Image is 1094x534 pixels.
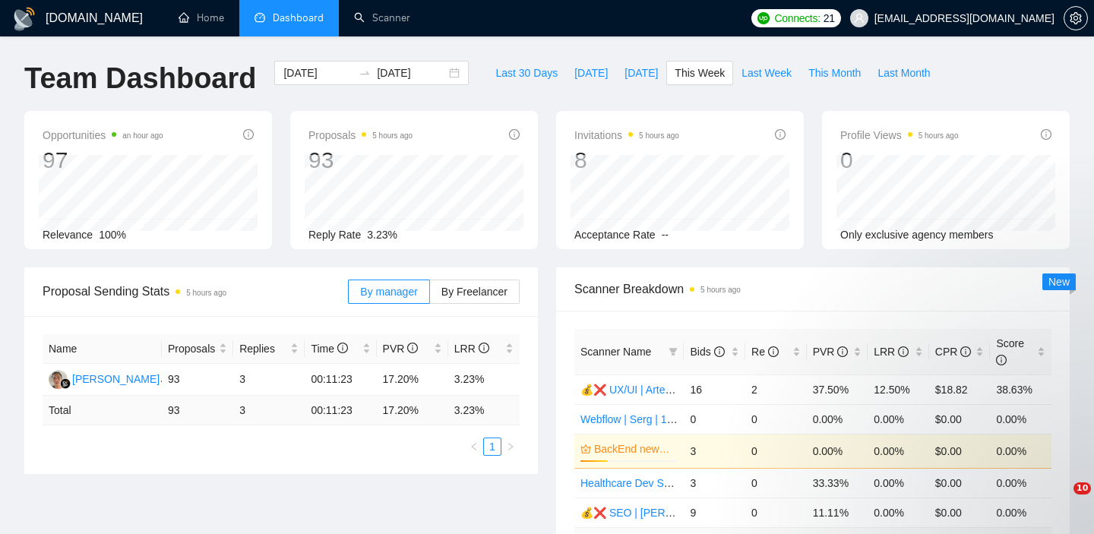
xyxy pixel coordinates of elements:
[868,498,929,527] td: 0.00%
[372,131,413,140] time: 5 hours ago
[774,10,820,27] span: Connects:
[506,442,515,451] span: right
[877,65,930,81] span: Last Month
[840,126,959,144] span: Profile Views
[745,374,807,404] td: 2
[874,346,909,358] span: LRR
[690,346,724,358] span: Bids
[308,229,361,241] span: Reply Rate
[869,61,938,85] button: Last Month
[283,65,353,81] input: Start date
[383,343,419,355] span: PVR
[574,229,656,241] span: Acceptance Rate
[854,13,865,24] span: user
[574,65,608,81] span: [DATE]
[929,498,991,527] td: $0.00
[775,129,786,140] span: info-circle
[566,61,616,85] button: [DATE]
[935,346,971,358] span: CPR
[684,468,745,498] td: 3
[580,413,688,425] a: Webflow | Serg | 19.11
[465,438,483,456] li: Previous Page
[377,364,448,396] td: 17.20%
[745,468,807,498] td: 0
[813,346,849,358] span: PVR
[684,374,745,404] td: 16
[824,10,835,27] span: 21
[580,384,814,396] a: 💰❌ UX/UI | Artem | 27.11 тимчасово вимкнула
[122,131,163,140] time: an hour ago
[675,65,725,81] span: This Week
[662,229,669,241] span: --
[162,334,233,364] th: Proposals
[483,438,501,456] li: 1
[43,334,162,364] th: Name
[255,12,265,23] span: dashboard
[168,340,216,357] span: Proposals
[580,477,713,489] a: Healthcare Dev Sergii 11/09
[929,374,991,404] td: $18.82
[919,131,959,140] time: 5 hours ago
[580,444,591,454] span: crown
[574,146,679,175] div: 8
[487,61,566,85] button: Last 30 Days
[996,355,1007,365] span: info-circle
[741,65,792,81] span: Last Week
[99,229,126,241] span: 100%
[669,347,678,356] span: filter
[43,396,162,425] td: Total
[72,371,160,387] div: [PERSON_NAME]
[639,131,679,140] time: 5 hours ago
[465,438,483,456] button: left
[800,61,869,85] button: This Month
[990,498,1051,527] td: 0.00%
[807,498,868,527] td: 11.11%
[1073,482,1091,495] span: 10
[509,129,520,140] span: info-circle
[448,364,520,396] td: 3.23%
[594,441,675,457] a: BackEnd newbies + 💰❌ | Kos | 06.05
[745,498,807,527] td: 0
[840,146,959,175] div: 0
[745,404,807,434] td: 0
[273,11,324,24] span: Dashboard
[43,282,348,301] span: Proposal Sending Stats
[243,129,254,140] span: info-circle
[868,374,929,404] td: 12.50%
[757,12,770,24] img: upwork-logo.png
[807,374,868,404] td: 37.50%
[233,364,305,396] td: 3
[990,374,1051,404] td: 38.63%
[495,65,558,81] span: Last 30 Days
[1064,12,1088,24] a: setting
[305,364,376,396] td: 00:11:23
[1041,129,1051,140] span: info-circle
[60,378,71,389] img: gigradar-bm.png
[808,65,861,81] span: This Month
[43,229,93,241] span: Relevance
[179,11,224,24] a: homeHome
[479,343,489,353] span: info-circle
[359,67,371,79] span: to
[745,434,807,468] td: 0
[1048,276,1070,288] span: New
[898,346,909,357] span: info-circle
[367,229,397,241] span: 3.23%
[308,146,413,175] div: 93
[684,498,745,527] td: 9
[354,11,410,24] a: searchScanner
[624,65,658,81] span: [DATE]
[666,340,681,363] span: filter
[239,340,287,357] span: Replies
[470,442,479,451] span: left
[359,67,371,79] span: swap-right
[580,346,651,358] span: Scanner Name
[751,346,779,358] span: Re
[43,146,163,175] div: 97
[996,337,1024,366] span: Score
[501,438,520,456] li: Next Page
[714,346,725,357] span: info-circle
[233,396,305,425] td: 3
[12,7,36,31] img: logo
[837,346,848,357] span: info-circle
